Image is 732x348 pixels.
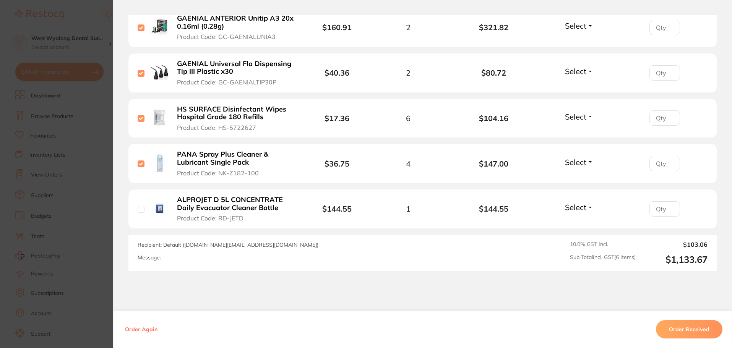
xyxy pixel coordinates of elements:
[642,241,708,248] output: $103.06
[322,204,352,214] b: $144.55
[565,66,586,76] span: Select
[563,21,596,31] button: Select
[451,68,537,77] b: $80.72
[325,68,349,78] b: $40.36
[177,105,295,121] b: HS SURFACE Disinfectant Wipes Hospital Grade 180 Refills
[325,113,349,123] b: $17.36
[642,254,708,265] output: $1,133.67
[565,112,586,121] span: Select
[451,159,537,168] b: $147.00
[570,241,636,248] span: 10.0 % GST Incl.
[570,254,636,265] span: Sub Total Incl. GST ( 6 Items)
[649,65,680,81] input: Qty
[406,68,411,77] span: 2
[150,17,169,36] img: GAENIAL ANTERIOR Unitip A3 20x 0.16ml (0.28g)
[649,201,680,217] input: Qty
[177,33,276,40] span: Product Code: GC-GAENIALUNIA3
[175,196,297,222] button: ALPROJET D 5L CONCENTRATE Daily Evacuator Cleaner Bottle Product Code: RD-JETD
[406,204,411,213] span: 1
[175,150,297,177] button: PANA Spray Plus Cleaner & Lubricant Single Pack Product Code: NK-Z182-100
[451,23,537,32] b: $321.82
[138,254,161,261] label: Message:
[565,202,586,212] span: Select
[656,320,722,338] button: Order Received
[565,157,586,167] span: Select
[177,60,295,76] b: GAENIAL Universal Flo Dispensing Tip III Plastic x30
[177,196,295,212] b: ALPROJET D 5L CONCENTRATE Daily Evacuator Cleaner Bottle
[150,108,169,127] img: HS SURFACE Disinfectant Wipes Hospital Grade 180 Refills
[563,202,596,212] button: Select
[565,21,586,31] span: Select
[451,204,537,213] b: $144.55
[177,79,276,86] span: Product Code: GC-GAENIALTIP30P
[177,151,295,166] b: PANA Spray Plus Cleaner & Lubricant Single Pack
[563,157,596,167] button: Select
[150,154,169,172] img: PANA Spray Plus Cleaner & Lubricant Single Pack
[406,159,411,168] span: 4
[175,14,297,41] button: GAENIAL ANTERIOR Unitip A3 20x 0.16ml (0.28g) Product Code: GC-GAENIALUNIA3
[175,105,297,132] button: HS SURFACE Disinfectant Wipes Hospital Grade 180 Refills Product Code: HS-5722627
[177,124,256,131] span: Product Code: HS-5722627
[150,63,169,81] img: GAENIAL Universal Flo Dispensing Tip III Plastic x30
[649,110,680,126] input: Qty
[406,23,411,32] span: 2
[451,114,537,123] b: $104.16
[177,15,295,30] b: GAENIAL ANTERIOR Unitip A3 20x 0.16ml (0.28g)
[649,20,680,35] input: Qty
[325,159,349,168] b: $36.75
[322,23,352,32] b: $160.91
[150,199,169,218] img: ALPROJET D 5L CONCENTRATE Daily Evacuator Cleaner Bottle
[177,215,243,222] span: Product Code: RD-JETD
[123,326,160,333] button: Order Again
[177,170,259,176] span: Product Code: NK-Z182-100
[138,241,318,248] span: Recipient: Default ( [DOMAIN_NAME][EMAIL_ADDRESS][DOMAIN_NAME] )
[406,114,411,123] span: 6
[563,66,596,76] button: Select
[649,156,680,171] input: Qty
[175,60,297,86] button: GAENIAL Universal Flo Dispensing Tip III Plastic x30 Product Code: GC-GAENIALTIP30P
[563,112,596,121] button: Select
